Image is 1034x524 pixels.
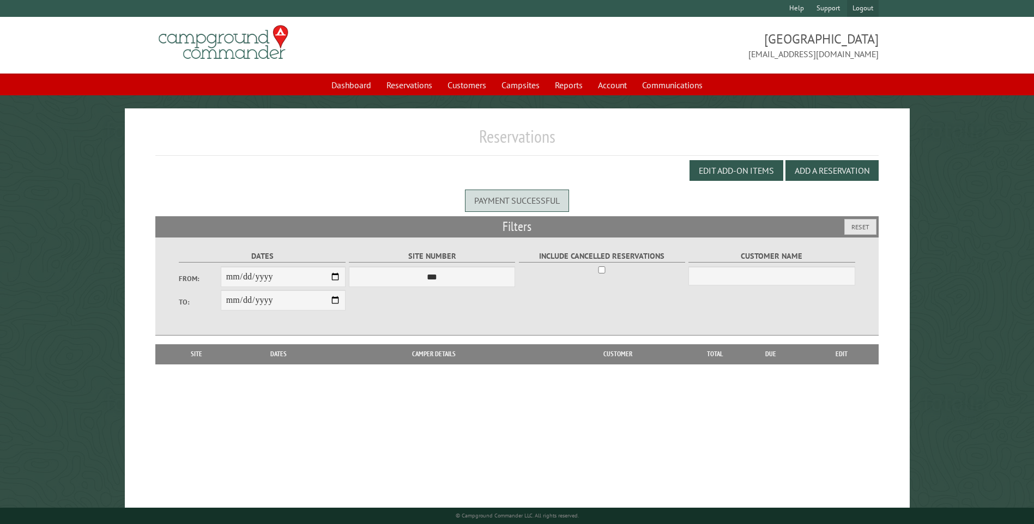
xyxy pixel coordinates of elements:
a: Customers [441,75,493,95]
label: Dates [179,250,345,263]
a: Communications [636,75,709,95]
a: Reservations [380,75,439,95]
label: From: [179,273,220,284]
span: [GEOGRAPHIC_DATA] [EMAIL_ADDRESS][DOMAIN_NAME] [517,30,879,60]
th: Customer [542,344,693,364]
button: Edit Add-on Items [690,160,783,181]
a: Dashboard [325,75,378,95]
th: Total [693,344,736,364]
label: To: [179,297,220,307]
label: Site Number [349,250,515,263]
th: Site [161,344,232,364]
th: Edit [805,344,879,364]
label: Include Cancelled Reservations [519,250,685,263]
th: Camper Details [325,344,542,364]
a: Campsites [495,75,546,95]
th: Due [736,344,805,364]
small: © Campground Commander LLC. All rights reserved. [456,512,579,519]
button: Add a Reservation [785,160,879,181]
img: Campground Commander [155,21,292,64]
h2: Filters [155,216,878,237]
a: Reports [548,75,589,95]
a: Account [591,75,633,95]
h1: Reservations [155,126,878,156]
button: Reset [844,219,876,235]
label: Customer Name [688,250,855,263]
th: Dates [232,344,325,364]
div: Payment successful [465,190,569,211]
